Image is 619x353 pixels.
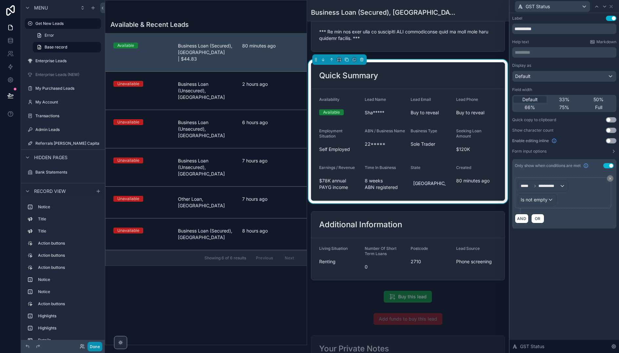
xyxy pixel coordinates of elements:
label: Get New Leads [35,21,97,26]
span: Business Loan (Unsecured), [GEOGRAPHIC_DATA] [178,81,235,101]
button: GST Status [515,1,590,12]
span: Seeking Loan Amount [456,128,481,139]
div: Available [117,43,134,48]
div: scrollable content [21,199,105,340]
label: Action buttons [38,253,98,258]
span: 2 hours ago [242,81,299,87]
label: Bank Statements [35,170,100,175]
div: Unavailable [117,228,139,233]
div: scrollable content [512,47,616,58]
span: Time In Business [365,165,396,170]
label: My Account [35,100,100,105]
div: Show character count [512,128,553,133]
span: Menu [34,5,48,11]
button: AND [515,214,529,223]
span: Buy to reveal [411,109,451,116]
a: UnavailableBusiness Loan (Secured), [GEOGRAPHIC_DATA]8 hours ago [106,218,307,250]
span: 50% [593,96,604,103]
a: My Account [25,97,101,107]
label: Details [38,338,98,343]
div: Quick copy to clipboard [512,117,556,122]
span: Lead Phone [456,97,478,102]
span: Showing 6 of 6 results [204,255,246,261]
span: Business Loan (Secured), [GEOGRAPHIC_DATA] [178,228,235,241]
label: Action buttons [38,265,98,270]
a: AvailableBusiness Loan (Secured), [GEOGRAPHIC_DATA] | $44.8380 minutes ago [106,33,307,71]
span: Lead Email [411,97,431,102]
div: Unavailable [117,81,139,87]
button: Default [512,71,616,82]
span: Lead Name [365,97,386,102]
label: Notice [38,289,98,294]
span: 7 hours ago [242,158,299,164]
a: Admin Leads [25,124,101,135]
span: Earnings / Revenue [319,165,355,170]
button: Done [87,342,102,351]
a: Enterprise Leads [25,56,101,66]
span: Business Type [411,128,437,133]
div: Unavailable [117,158,139,163]
label: Highlights [38,313,98,319]
label: Title [38,216,98,222]
label: Action buttons [38,301,98,307]
span: Sole Trader [411,141,451,147]
span: 80 minutes ago [456,177,497,184]
span: State [411,165,420,170]
span: Availability [319,97,339,102]
span: $120K [456,146,497,153]
label: Action buttons [38,241,98,246]
a: My Purchased Leads [25,83,101,94]
a: Markdown [590,39,616,45]
span: Record view [34,188,66,194]
label: Notice [38,277,98,282]
label: Title [38,229,98,234]
label: Display as [512,63,531,68]
span: Created [456,165,471,170]
label: Referrals [PERSON_NAME] Capital [35,141,100,146]
span: 33% [559,96,570,103]
label: My Purchased Leads [35,86,100,91]
span: Other Loan, [GEOGRAPHIC_DATA] [178,196,235,209]
span: [GEOGRAPHIC_DATA] [413,180,446,187]
span: 66% [525,104,535,111]
a: UnavailableBusiness Loan (Unsecured), [GEOGRAPHIC_DATA]6 hours ago [106,110,307,148]
span: Employment Situation [319,128,342,139]
button: Is not empty [518,194,556,205]
span: Business Loan (Unsecured), [GEOGRAPHIC_DATA] [178,158,235,177]
div: Unavailable [117,119,139,125]
span: GST Status [520,343,544,350]
h1: Business Loan (Secured), [GEOGRAPHIC_DATA] [311,8,456,17]
a: UnavailableOther Loan, [GEOGRAPHIC_DATA]7 hours ago [106,186,307,218]
a: UnavailableBusiness Loan (Unsecured), [GEOGRAPHIC_DATA]2 hours ago [106,71,307,110]
button: Form input options [512,149,616,154]
label: Enterprise Leads [35,58,100,64]
label: Help text [512,39,529,45]
span: 6 hours ago [242,119,299,126]
h2: Quick Summary [319,70,378,81]
a: Transactions [25,111,101,121]
span: Business Loan (Secured), [GEOGRAPHIC_DATA] | $44.83 [178,43,235,62]
span: Enable editing inline [512,138,549,143]
span: Buy to reveal [456,109,497,116]
span: Base record [45,45,67,50]
label: Field width [512,87,532,92]
a: Get New Leads [25,18,101,29]
span: GST Status [526,3,550,10]
span: Markdown [596,39,616,45]
span: Business Loan (Unsecured), [GEOGRAPHIC_DATA] [178,119,235,139]
span: Error [45,33,54,38]
div: Unavailable [117,196,139,202]
a: Referrals [PERSON_NAME] Capital [25,138,101,149]
span: 80 minutes ago [242,43,299,49]
a: Error [33,30,101,41]
span: Default [522,96,538,103]
span: Is not empty [521,196,548,203]
span: Full [595,104,602,111]
label: Highlights [38,325,98,331]
div: Available [323,109,340,115]
label: Form input options [512,149,547,154]
a: UnavailableBusiness Loan (Unsecured), [GEOGRAPHIC_DATA]7 hours ago [106,148,307,186]
span: OR [533,216,542,221]
span: ABN / Business Name [365,128,405,133]
span: Default [515,73,531,80]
